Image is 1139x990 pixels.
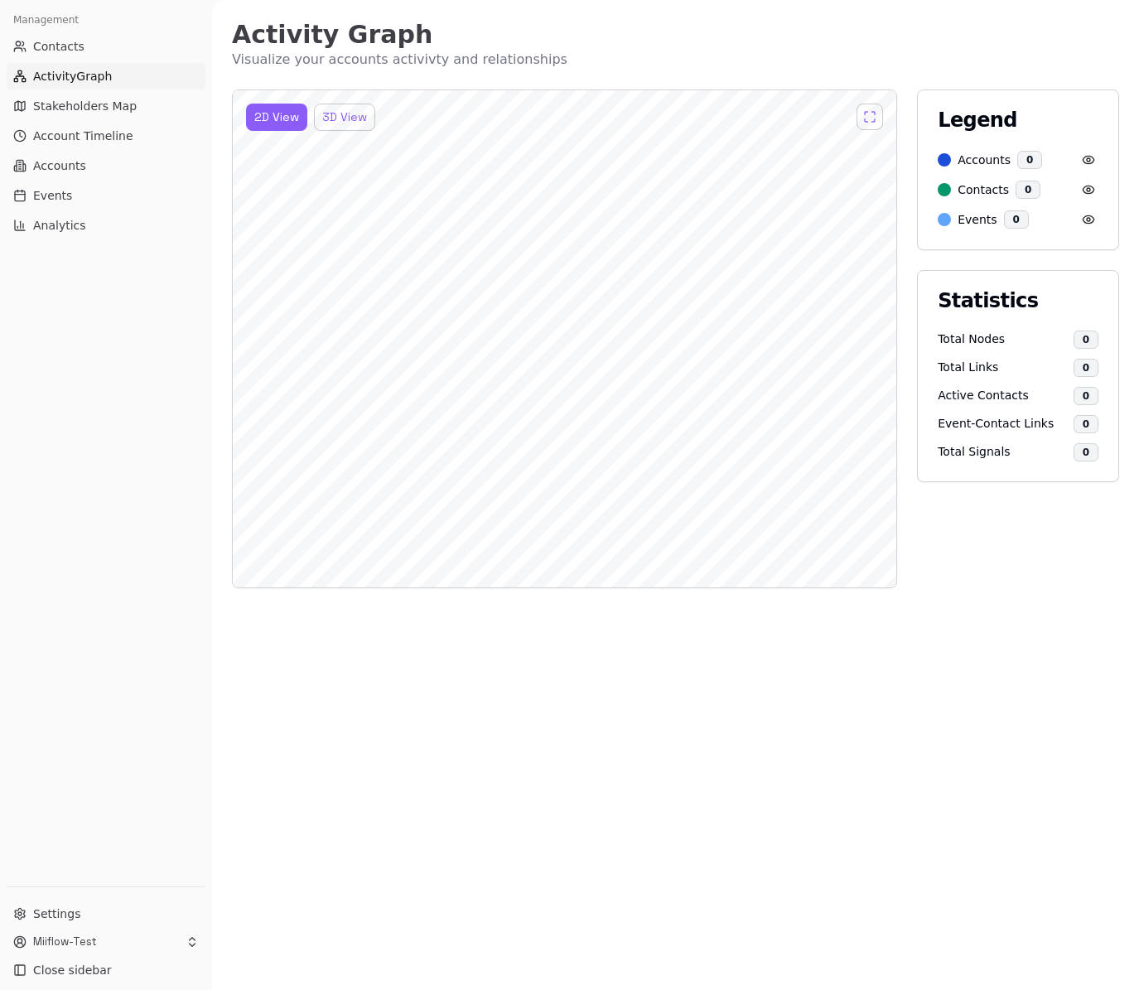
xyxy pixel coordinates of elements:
[938,291,1098,311] h3: Statistics
[33,68,112,85] span: ActivityGraph
[7,63,205,89] button: ActivityGraph
[7,93,205,119] button: Stakeholders Map
[33,128,133,144] span: Account Timeline
[33,962,112,978] span: Close sidebar
[7,930,205,954] button: Miiflow-Test
[1074,443,1098,461] div: 0
[33,38,84,55] span: Contacts
[7,957,205,983] button: Close sidebar
[938,110,1098,130] h3: Legend
[1004,210,1029,229] div: 0
[33,157,86,174] span: Accounts
[958,152,1011,168] span: Accounts
[33,98,137,114] span: Stakeholders Map
[33,217,86,234] span: Analytics
[33,905,80,922] span: Settings
[7,182,205,209] button: Events
[232,20,567,50] h1: Activity Graph
[246,104,307,131] button: 2D View
[938,387,1029,405] span: Active Contacts
[938,415,1054,433] span: Event-Contact Links
[938,359,998,377] span: Total Links
[1074,415,1098,433] div: 0
[33,187,72,204] span: Events
[7,33,205,60] button: Contacts
[7,152,205,179] button: Accounts
[938,331,1005,349] span: Total Nodes
[938,443,1010,461] span: Total Signals
[7,7,205,33] div: Management
[33,934,97,950] p: Miiflow-Test
[1017,151,1042,169] div: 0
[1016,181,1040,199] div: 0
[314,104,375,131] button: 3D View
[1074,359,1098,377] div: 0
[7,123,205,149] button: Account Timeline
[1074,331,1098,349] div: 0
[958,181,1009,198] span: Contacts
[958,211,997,228] span: Events
[232,50,567,70] p: Visualize your accounts activivty and relationships
[7,212,205,239] button: Analytics
[1074,387,1098,405] div: 0
[7,901,205,927] button: Settings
